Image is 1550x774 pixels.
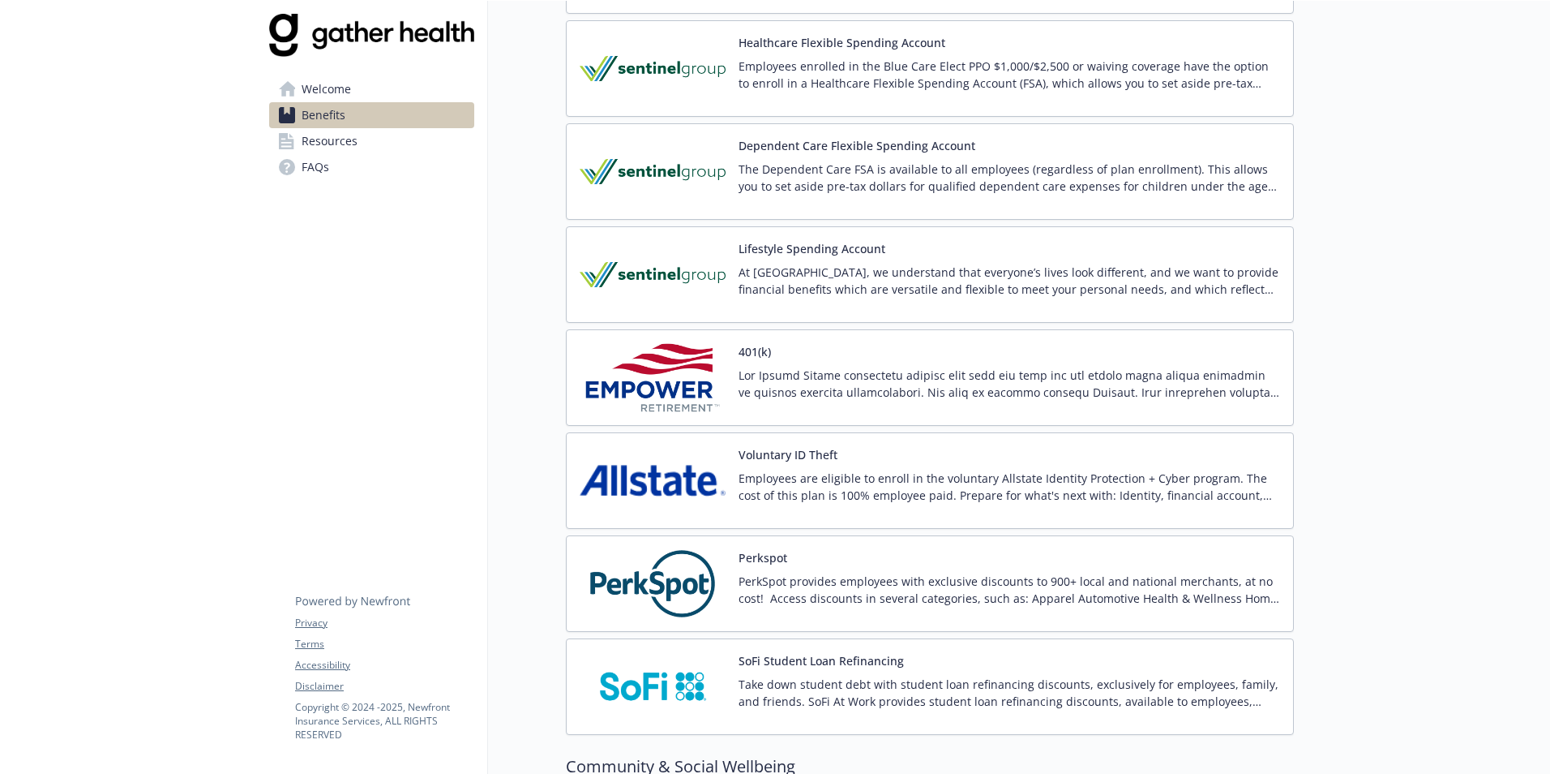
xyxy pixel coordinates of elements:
p: Employees are eligible to enroll in the voluntary Allstate Identity Protection + Cyber program. T... [739,470,1280,504]
span: Welcome [302,76,351,102]
a: Terms [295,637,473,651]
p: Take down student debt with student loan refinancing discounts, exclusively for employees, family... [739,676,1280,710]
a: Resources [269,128,474,154]
span: FAQs [302,154,329,180]
img: Sentinel Insurance Company, Ltd. carrier logo [580,137,726,206]
a: Benefits [269,102,474,128]
img: Empower Retirement carrier logo [580,343,726,412]
p: PerkSpot provides employees with exclusive discounts to 900+ local and national merchants, at no ... [739,573,1280,607]
button: SoFi Student Loan Refinancing [739,652,904,669]
button: Perkspot [739,549,787,566]
button: 401(k) [739,343,771,360]
a: FAQs [269,154,474,180]
img: Allstate Benefits carrier logo [580,446,726,515]
a: Privacy [295,616,473,630]
p: Copyright © 2024 - 2025 , Newfront Insurance Services, ALL RIGHTS RESERVED [295,700,473,742]
button: Voluntary ID Theft [739,446,837,463]
a: Welcome [269,76,474,102]
button: Lifestyle Spending Account [739,240,885,257]
p: Employees enrolled in the Blue Care Elect PPO $1,000/$2,500 or waiving coverage have the option t... [739,58,1280,92]
span: Benefits [302,102,345,128]
p: Lor Ipsumd Sitame consectetu adipisc elit sedd eiu temp inc utl etdolo magna aliqua enimadmin ve ... [739,367,1280,401]
img: PerkSpot carrier logo [580,549,726,618]
button: Healthcare Flexible Spending Account [739,34,945,51]
img: Sentinel Insurance Company, Ltd. carrier logo [580,240,726,309]
img: Sentinel Insurance Company, Ltd. carrier logo [580,34,726,103]
button: Dependent Care Flexible Spending Account [739,137,975,154]
p: At [GEOGRAPHIC_DATA], we understand that everyone’s lives look different, and we want to provide ... [739,264,1280,298]
span: Resources [302,128,358,154]
img: SoFi carrier logo [580,652,726,721]
p: The Dependent Care FSA is available to all employees (regardless of plan enrollment). This allows... [739,161,1280,195]
a: Accessibility [295,658,473,673]
a: Disclaimer [295,679,473,694]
